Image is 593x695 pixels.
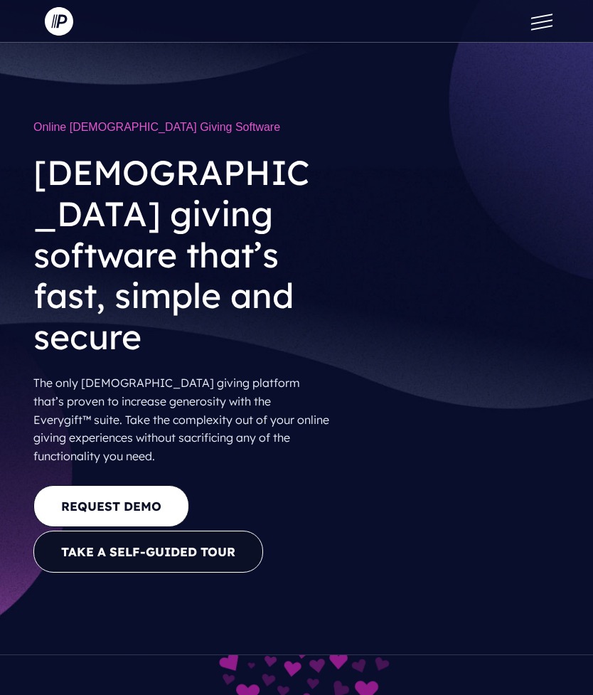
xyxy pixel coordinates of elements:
h1: Online [DEMOGRAPHIC_DATA] Giving Software [33,114,331,141]
button: Take a Self-guided Tour [33,531,263,573]
p: The only [DEMOGRAPHIC_DATA] giving platform that’s proven to increase generosity with the Everygi... [33,368,331,471]
a: REQUEST DEMO [33,485,189,527]
picture: everygift-impact [132,657,460,671]
h2: [DEMOGRAPHIC_DATA] giving software that’s fast, simple and secure [33,141,331,368]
